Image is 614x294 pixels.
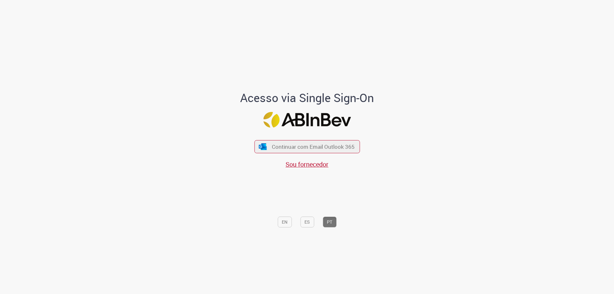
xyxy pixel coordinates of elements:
a: Sou fornecedor [286,160,328,169]
button: ícone Azure/Microsoft 360 Continuar com Email Outlook 365 [254,140,360,153]
h1: Acesso via Single Sign-On [218,91,396,104]
img: Logo ABInBev [263,112,351,128]
button: EN [278,217,292,227]
button: PT [323,217,336,227]
span: Continuar com Email Outlook 365 [272,143,355,150]
button: ES [300,217,314,227]
img: ícone Azure/Microsoft 360 [258,143,267,150]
